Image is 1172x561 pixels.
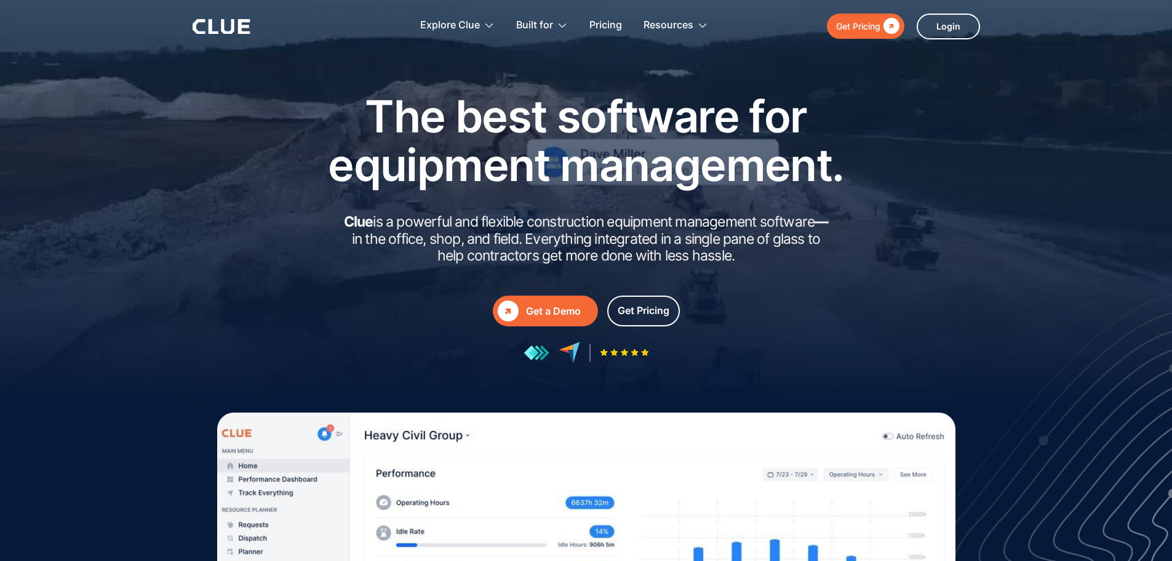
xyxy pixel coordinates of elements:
[917,14,980,39] a: Login
[559,342,580,363] img: reviews at capterra
[524,345,549,361] img: reviews at getapp
[516,6,553,45] div: Built for
[815,213,828,230] strong: —
[600,349,649,357] img: Five-star rating icon
[498,301,519,321] div: 
[644,6,708,45] div: Resources
[420,6,480,45] div: Explore Clue
[644,6,693,45] div: Resources
[420,6,495,45] div: Explore Clue
[836,18,880,34] div: Get Pricing
[526,304,593,319] div: Get a Demo
[309,92,863,189] h1: The best software for equipment management.
[589,6,622,45] a: Pricing
[827,14,904,39] a: Get Pricing
[880,18,899,34] div: 
[618,303,669,318] div: Get Pricing
[493,296,598,326] a: Get a Demo
[607,296,680,326] a: Get Pricing
[516,6,568,45] div: Built for
[344,213,373,230] strong: Clue
[340,214,832,265] h2: is a powerful and flexible construction equipment management software in the office, shop, and fi...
